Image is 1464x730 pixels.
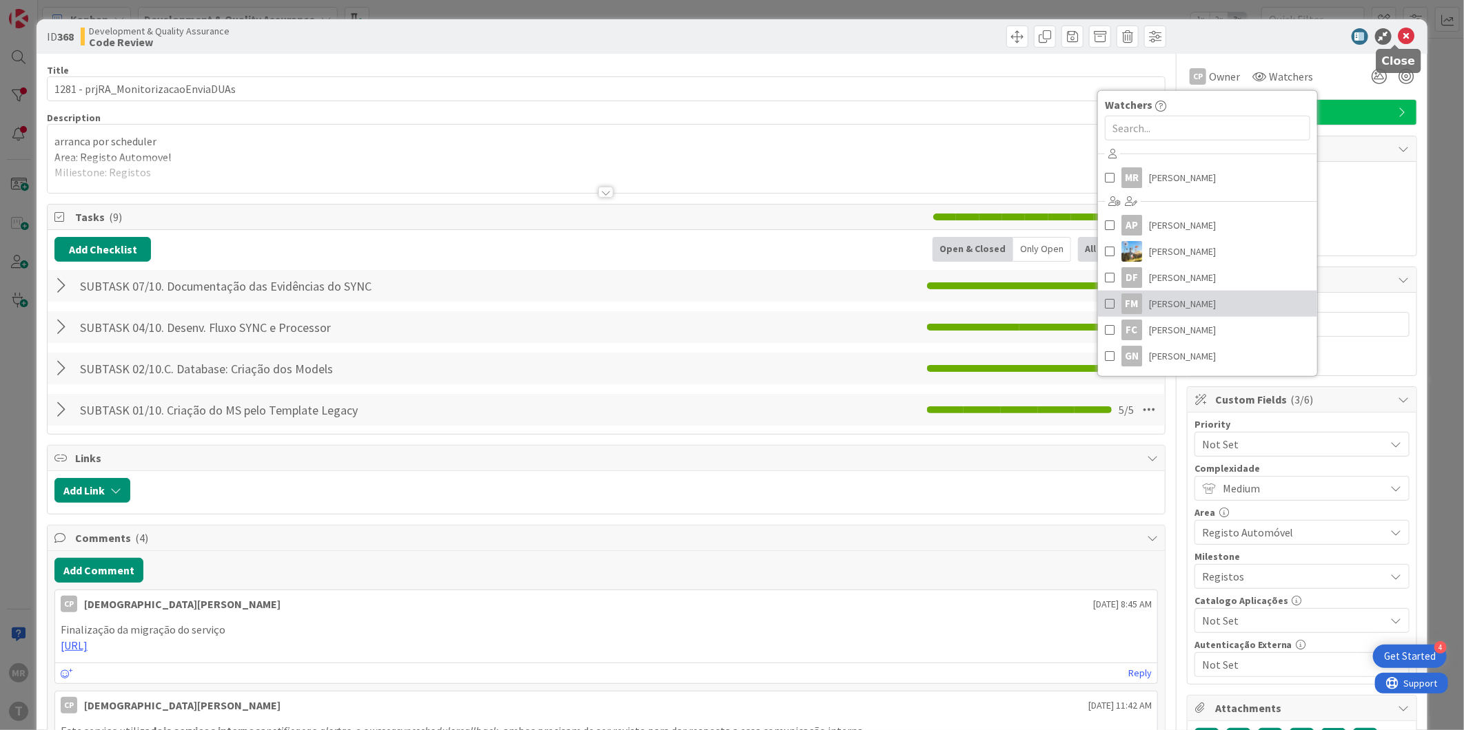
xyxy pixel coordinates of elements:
span: Tasks [75,209,926,225]
span: Registos [1202,567,1379,586]
a: GN[PERSON_NAME] [1098,343,1317,369]
p: Finalização da migração do serviço [61,622,1152,638]
span: [PERSON_NAME] [1149,293,1216,314]
a: MR[PERSON_NAME] [1098,165,1317,191]
input: type card name here... [47,76,1166,101]
div: Autenticação Externa [1194,640,1410,649]
a: DG[PERSON_NAME] [1098,238,1317,264]
span: 5 / 5 [1119,401,1134,418]
input: Add Checklist... [75,273,385,298]
input: Add Checklist... [75,356,385,381]
span: ID [47,28,74,45]
div: MR [1121,167,1142,188]
span: Support [29,2,63,19]
h5: Close [1382,54,1416,67]
span: Owner [1209,68,1240,85]
span: [PERSON_NAME] [1149,346,1216,366]
a: FM[PERSON_NAME] [1098,291,1317,317]
div: 4 [1434,641,1447,654]
div: GN [1121,346,1142,366]
input: Search... [1105,116,1310,140]
span: Not Set [1202,611,1379,630]
span: Watchers [1105,96,1152,113]
img: DG [1121,241,1142,262]
span: Description [47,112,101,124]
div: Complexidade [1194,463,1410,473]
button: Add Checklist [54,237,151,262]
div: CP [61,697,77,713]
p: Area: Registo Automovel [54,149,1158,165]
input: Add Checklist... [75,397,385,422]
span: Attachments [1215,700,1392,716]
a: [URL] [61,638,88,652]
span: [PERSON_NAME] [1149,215,1216,236]
span: Links [75,450,1140,466]
div: Open & Closed [933,237,1013,262]
a: JC[PERSON_NAME] [1098,369,1317,395]
a: FC[PERSON_NAME] [1098,317,1317,343]
div: CP [1190,68,1206,85]
label: Title [47,64,69,76]
a: Reply [1128,665,1152,682]
span: Not Set [1202,655,1379,674]
div: AP [1121,215,1142,236]
div: Milestone [1194,552,1410,561]
div: Area [1194,508,1410,517]
div: Get Started [1384,649,1436,663]
span: ( 9 ) [109,210,122,224]
span: ( 3/6 ) [1291,393,1314,406]
button: Add Comment [54,558,143,583]
div: CP [61,596,77,612]
span: Medium [1223,479,1379,498]
span: Development & Quality Assurance [89,25,230,36]
div: Priority [1194,419,1410,429]
div: Open Get Started checklist, remaining modules: 4 [1373,645,1447,668]
span: Watchers [1269,68,1314,85]
div: FC [1121,320,1142,340]
div: [DEMOGRAPHIC_DATA][PERSON_NAME] [84,697,281,713]
div: FM [1121,293,1142,314]
span: [PERSON_NAME] [1149,320,1216,340]
div: All [1078,237,1104,262]
div: [DEMOGRAPHIC_DATA][PERSON_NAME] [84,596,281,612]
input: Add Checklist... [75,315,385,340]
span: [PERSON_NAME] [1149,267,1216,288]
span: [DATE] 11:42 AM [1088,698,1152,713]
span: ( 4 ) [135,531,148,545]
a: DF[PERSON_NAME] [1098,264,1317,291]
b: 368 [57,30,74,43]
div: Catalogo Aplicações [1194,596,1410,605]
span: [PERSON_NAME] [1149,167,1216,188]
span: Not Set [1202,435,1379,454]
div: Only Open [1013,237,1071,262]
b: Code Review [89,36,230,48]
p: arranca por scheduler [54,134,1158,149]
div: DF [1121,267,1142,288]
button: Add Link [54,478,130,503]
span: [PERSON_NAME] [1149,241,1216,262]
a: AP[PERSON_NAME] [1098,212,1317,238]
span: Custom Fields [1215,391,1392,408]
span: Comments [75,530,1140,546]
span: [DATE] 8:45 AM [1093,597,1152,612]
span: Registo Automóvel [1202,523,1379,542]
